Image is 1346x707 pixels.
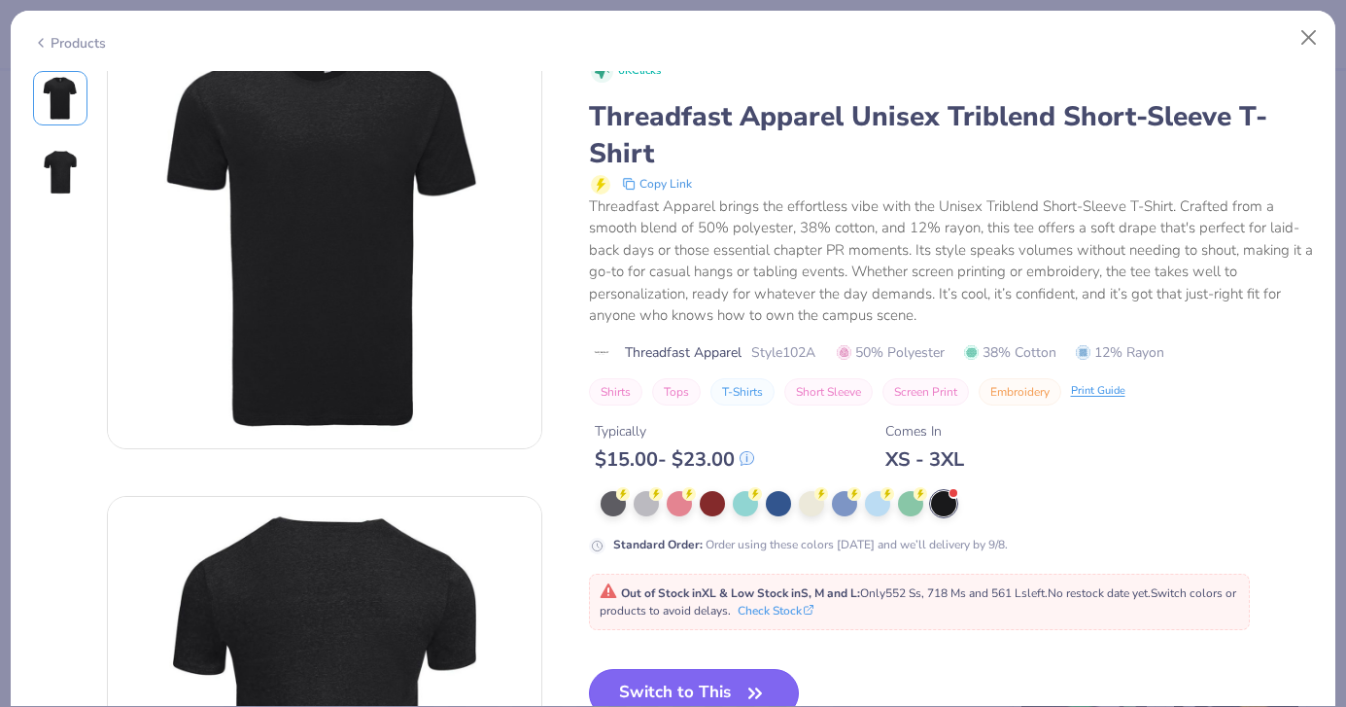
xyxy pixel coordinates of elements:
button: Shirts [589,378,642,406]
div: Print Guide [1071,383,1125,400]
span: 6K Clicks [618,63,661,80]
button: Check Stock [738,602,813,619]
span: 12% Rayon [1076,342,1164,363]
button: copy to clipboard [616,172,698,195]
span: Style 102A [751,342,815,363]
button: Embroidery [979,378,1061,406]
button: Screen Print [882,378,969,406]
strong: Standard Order : [613,537,703,552]
div: Products [33,33,106,53]
button: T-Shirts [710,378,775,406]
div: Typically [595,421,754,442]
strong: & Low Stock in S, M and L : [719,585,860,601]
div: XS - 3XL [885,447,964,472]
span: Only 552 Ss, 718 Ms and 561 Ls left. Switch colors or products to avoid delays. [600,585,1236,619]
div: Order using these colors [DATE] and we’ll delivery by 9/8. [613,536,1008,553]
div: Threadfast Apparel brings the effortless vibe with the Unisex Triblend Short-Sleeve T-Shirt. Craf... [589,195,1314,327]
div: Threadfast Apparel Unisex Triblend Short-Sleeve T-Shirt [589,98,1314,172]
button: Short Sleeve [784,378,873,406]
strong: Out of Stock in XL [621,585,719,601]
div: Comes In [885,421,964,442]
img: Front [108,15,541,448]
span: 38% Cotton [964,342,1056,363]
img: Front [37,75,84,122]
button: Tops [652,378,701,406]
img: Back [37,149,84,195]
button: Close [1291,19,1328,56]
span: Threadfast Apparel [625,342,742,363]
div: $ 15.00 - $ 23.00 [595,447,754,472]
span: No restock date yet. [1048,585,1151,601]
span: 50% Polyester [837,342,945,363]
img: brand logo [589,345,615,361]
